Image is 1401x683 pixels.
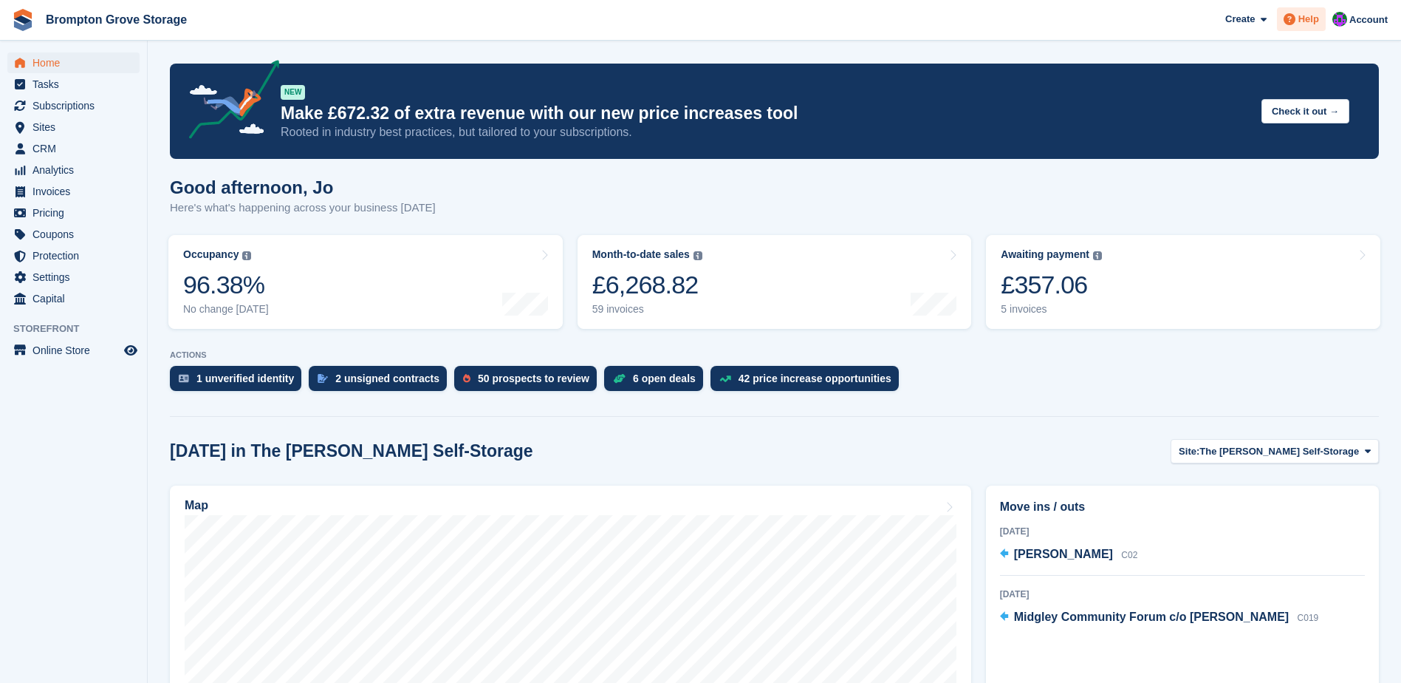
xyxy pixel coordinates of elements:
button: Check it out → [1261,99,1349,123]
div: 50 prospects to review [478,373,589,384]
h1: Good afternoon, Jo [170,177,436,197]
a: menu [7,95,140,116]
a: Brompton Grove Storage [40,7,193,32]
img: icon-info-grey-7440780725fd019a000dd9b08b2336e03edf1995a4989e88bcd33f0948082b44.svg [693,251,702,260]
span: Protection [32,245,121,266]
a: menu [7,203,140,223]
a: menu [7,52,140,73]
div: £357.06 [1001,270,1102,300]
span: Sites [32,117,121,137]
img: contract_signature_icon-13c848040528278c33f63329250d36e43548de30e8caae1d1a13099fd9432cc5.svg [318,374,328,383]
span: Settings [32,267,121,288]
p: ACTIONS [170,350,1379,360]
p: Rooted in industry best practices, but tailored to your subscriptions. [281,124,1250,140]
a: 42 price increase opportunities [710,366,906,398]
div: Awaiting payment [1001,248,1089,261]
span: Midgley Community Forum c/o [PERSON_NAME] [1014,611,1289,623]
div: 96.38% [183,270,269,300]
p: Here's what's happening across your business [DATE] [170,200,436,217]
a: Awaiting payment £357.06 5 invoices [986,235,1380,329]
span: Analytics [32,160,121,180]
a: menu [7,245,140,266]
a: menu [7,340,140,361]
span: Subscriptions [32,95,121,116]
a: Occupancy 96.38% No change [DATE] [168,235,563,329]
img: Jo Brock [1332,12,1347,27]
div: [DATE] [1000,525,1365,538]
a: menu [7,74,140,95]
span: [PERSON_NAME] [1014,548,1113,560]
a: 50 prospects to review [454,366,604,398]
div: 2 unsigned contracts [335,373,439,384]
div: £6,268.82 [592,270,702,300]
a: menu [7,138,140,159]
span: Tasks [32,74,121,95]
a: Month-to-date sales £6,268.82 59 invoices [578,235,972,329]
img: prospect-51fa495bee0391a8d652442698ab0144808aea92771e9ea1ae160a38d050c398.svg [463,374,470,383]
a: Preview store [122,341,140,359]
button: Site: The [PERSON_NAME] Self-Storage [1171,439,1379,463]
a: menu [7,117,140,137]
span: Invoices [32,181,121,202]
span: Account [1349,13,1388,27]
h2: [DATE] in The [PERSON_NAME] Self-Storage [170,441,533,461]
span: The [PERSON_NAME] Self-Storage [1199,444,1359,459]
a: menu [7,181,140,202]
img: verify_identity-adf6edd0f0f0b5bbfe63781bf79b02c33cf7c696d77639b501bdc392416b5a36.svg [179,374,189,383]
img: deal-1b604bf984904fb50ccaf53a9ad4b4a5d6e5aea283cecdc64d6e3604feb123c2.svg [613,373,626,384]
div: 6 open deals [633,373,696,384]
span: Help [1298,12,1319,27]
img: price-adjustments-announcement-icon-8257ccfd72463d97f412b2fc003d46551f7dbcb40ab6d574587a9cd5c0d94... [177,60,280,144]
a: 2 unsigned contracts [309,366,454,398]
a: menu [7,288,140,309]
a: [PERSON_NAME] C02 [1000,546,1138,565]
div: 5 invoices [1001,303,1102,316]
div: No change [DATE] [183,303,269,316]
div: [DATE] [1000,588,1365,601]
span: Home [32,52,121,73]
span: Online Store [32,340,121,361]
a: menu [7,267,140,288]
img: price_increase_opportunities-93ffe204e8149a01c8c9dc8f82e8f89637d9d84a8eef4429ea346261dce0b2c0.svg [719,376,731,382]
span: Site: [1179,444,1199,459]
span: C02 [1121,550,1137,560]
p: Make £672.32 of extra revenue with our new price increases tool [281,103,1250,124]
div: 59 invoices [592,303,702,316]
a: menu [7,224,140,245]
img: stora-icon-8386f47178a22dfd0bd8f6a31ec36ba5ce8667c1dd55bd0f319d3a0aa187defe.svg [12,9,34,31]
img: icon-info-grey-7440780725fd019a000dd9b08b2336e03edf1995a4989e88bcd33f0948082b44.svg [1093,251,1102,260]
a: Midgley Community Forum c/o [PERSON_NAME] C019 [1000,608,1319,628]
a: 1 unverified identity [170,366,309,398]
a: menu [7,160,140,180]
h2: Move ins / outs [1000,498,1365,516]
span: CRM [32,138,121,159]
span: Pricing [32,203,121,223]
span: Capital [32,288,121,309]
h2: Map [185,499,208,512]
div: Month-to-date sales [592,248,690,261]
span: Storefront [13,322,147,336]
span: Coupons [32,224,121,245]
a: 6 open deals [604,366,710,398]
div: 42 price increase opportunities [739,373,891,384]
span: Create [1225,12,1255,27]
img: icon-info-grey-7440780725fd019a000dd9b08b2336e03edf1995a4989e88bcd33f0948082b44.svg [242,251,251,260]
div: 1 unverified identity [196,373,294,384]
div: NEW [281,85,305,100]
span: C019 [1298,613,1319,623]
div: Occupancy [183,248,239,261]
